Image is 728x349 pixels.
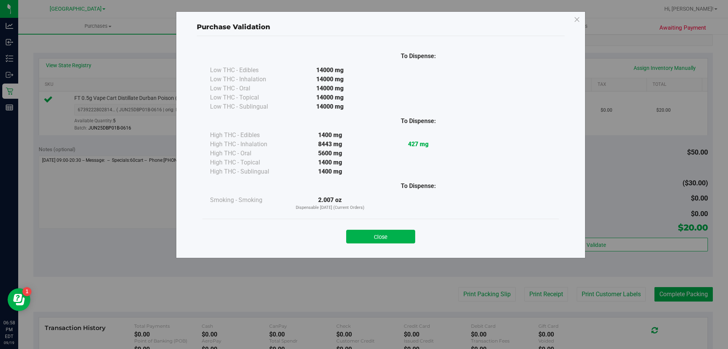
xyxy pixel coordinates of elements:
[286,66,374,75] div: 14000 mg
[286,93,374,102] div: 14000 mg
[210,158,286,167] div: High THC - Topical
[286,102,374,111] div: 14000 mg
[210,196,286,205] div: Smoking - Smoking
[210,131,286,140] div: High THC - Edibles
[210,140,286,149] div: High THC - Inhalation
[197,23,270,31] span: Purchase Validation
[22,287,31,296] iframe: Resource center unread badge
[374,182,463,191] div: To Dispense:
[286,75,374,84] div: 14000 mg
[286,158,374,167] div: 1400 mg
[286,167,374,176] div: 1400 mg
[210,102,286,111] div: Low THC - Sublingual
[210,75,286,84] div: Low THC - Inhalation
[286,205,374,211] p: Dispensable [DATE] (Current Orders)
[210,66,286,75] div: Low THC - Edibles
[374,117,463,126] div: To Dispense:
[374,52,463,61] div: To Dispense:
[286,140,374,149] div: 8443 mg
[210,84,286,93] div: Low THC - Oral
[8,288,30,311] iframe: Resource center
[210,149,286,158] div: High THC - Oral
[286,84,374,93] div: 14000 mg
[346,230,415,243] button: Close
[286,149,374,158] div: 5600 mg
[408,141,428,148] strong: 427 mg
[210,167,286,176] div: High THC - Sublingual
[286,196,374,211] div: 2.007 oz
[210,93,286,102] div: Low THC - Topical
[286,131,374,140] div: 1400 mg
